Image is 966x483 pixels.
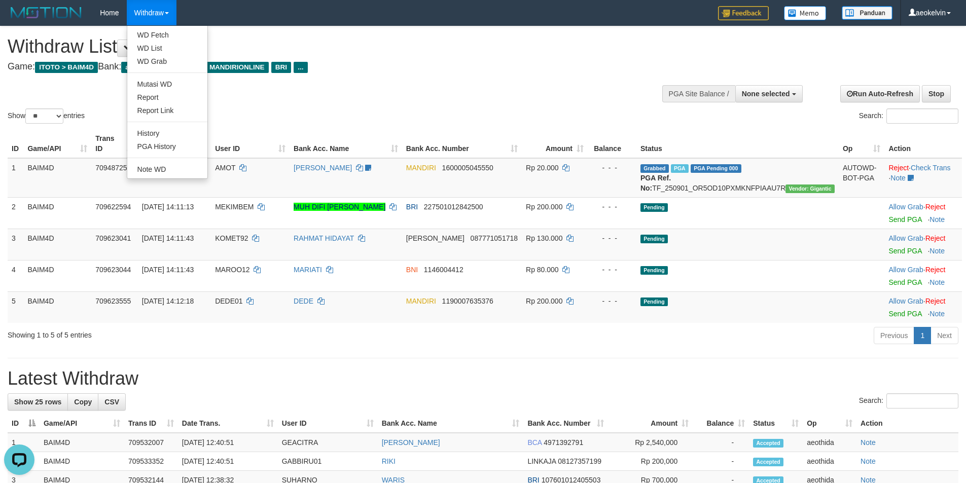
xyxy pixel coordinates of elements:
[8,291,23,323] td: 5
[925,234,946,242] a: Reject
[839,129,885,158] th: Op: activate to sort column ascending
[74,398,92,406] span: Copy
[840,85,920,102] a: Run Auto-Refresh
[215,234,248,242] span: KOMET92
[861,438,876,447] a: Note
[929,215,945,224] a: Note
[640,266,668,275] span: Pending
[8,62,634,72] h4: Game: Bank:
[929,278,945,286] a: Note
[8,108,85,124] label: Show entries
[888,278,921,286] a: Send PGA
[40,433,124,452] td: BAIM4D
[406,203,418,211] span: BRI
[526,234,562,242] span: Rp 130.000
[211,129,290,158] th: User ID: activate to sort column ascending
[215,266,249,274] span: MAROO12
[406,234,464,242] span: [PERSON_NAME]
[142,234,194,242] span: [DATE] 14:11:43
[8,129,23,158] th: ID
[294,62,307,73] span: ...
[8,260,23,291] td: 4
[890,174,906,182] a: Note
[127,42,207,55] a: WD List
[640,203,668,212] span: Pending
[23,260,91,291] td: BAIM4D
[592,163,632,173] div: - - -
[526,164,559,172] span: Rp 20.000
[8,158,23,198] td: 1
[693,452,749,471] td: -
[142,297,194,305] span: [DATE] 14:12:18
[8,197,23,229] td: 2
[803,433,856,452] td: aeothida
[124,452,178,471] td: 709533352
[424,203,483,211] span: Copy 227501012842500 to clipboard
[640,235,668,243] span: Pending
[888,203,925,211] span: ·
[749,414,803,433] th: Status: activate to sort column ascending
[98,393,126,411] a: CSV
[25,108,63,124] select: Showentries
[8,229,23,260] td: 3
[205,62,269,73] span: MANDIRIONLINE
[888,203,923,211] a: Allow Grab
[271,62,291,73] span: BRI
[178,433,278,452] td: [DATE] 12:40:51
[911,164,951,172] a: Check Trans
[294,203,385,211] a: MUH DIFI [PERSON_NAME]
[23,291,91,323] td: BAIM4D
[693,433,749,452] td: -
[142,266,194,274] span: [DATE] 14:11:43
[442,164,493,172] span: Copy 1600005045550 to clipboard
[662,85,735,102] div: PGA Site Balance /
[839,158,885,198] td: AUTOWD-BOT-PGA
[640,164,669,173] span: Grabbed
[91,129,138,158] th: Trans ID: activate to sort column ascending
[294,266,322,274] a: MARIATI
[527,438,542,447] span: BCA
[544,438,583,447] span: Copy 4971392791 to clipboard
[592,296,632,306] div: - - -
[640,174,671,192] b: PGA Ref. No:
[215,297,242,305] span: DEDE01
[40,452,124,471] td: BAIM4D
[4,4,34,34] button: Open LiveChat chat widget
[925,266,946,274] a: Reject
[874,327,914,344] a: Previous
[861,457,876,465] a: Note
[753,458,783,466] span: Accepted
[785,184,835,193] span: Vendor URL: https://order5.1velocity.biz
[526,266,559,274] span: Rp 80.000
[95,297,131,305] span: 709623555
[278,452,378,471] td: GABBIRU01
[23,229,91,260] td: BAIM4D
[929,310,945,318] a: Note
[608,433,693,452] td: Rp 2,540,000
[888,215,921,224] a: Send PGA
[925,297,946,305] a: Reject
[95,234,131,242] span: 709623041
[471,234,518,242] span: Copy 087771051718 to clipboard
[592,202,632,212] div: - - -
[290,129,402,158] th: Bank Acc. Name: activate to sort column ascending
[884,229,962,260] td: ·
[8,433,40,452] td: 1
[127,127,207,140] a: History
[8,368,958,389] h1: Latest Withdraw
[23,197,91,229] td: BAIM4D
[8,414,40,433] th: ID: activate to sort column descending
[294,234,354,242] a: RAHMAT HIDAYAT
[382,438,440,447] a: [PERSON_NAME]
[753,439,783,448] span: Accepted
[406,266,418,274] span: BNI
[95,266,131,274] span: 709623044
[278,414,378,433] th: User ID: activate to sort column ascending
[608,414,693,433] th: Amount: activate to sort column ascending
[671,164,689,173] span: Marked by aeothida
[691,164,741,173] span: PGA Pending
[95,203,131,211] span: 709622594
[742,90,790,98] span: None selected
[127,28,207,42] a: WD Fetch
[104,398,119,406] span: CSV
